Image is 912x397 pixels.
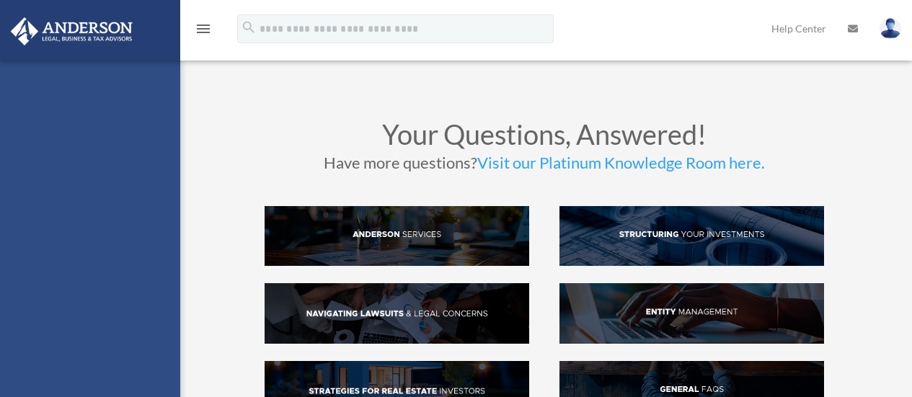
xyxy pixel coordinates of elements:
[265,283,529,343] img: NavLaw_hdr
[559,283,824,343] img: EntManag_hdr
[241,19,257,35] i: search
[477,153,765,179] a: Visit our Platinum Knowledge Room here.
[265,206,529,266] img: AndServ_hdr
[6,17,137,45] img: Anderson Advisors Platinum Portal
[195,20,212,37] i: menu
[195,25,212,37] a: menu
[880,18,901,39] img: User Pic
[559,206,824,266] img: StructInv_hdr
[265,120,824,155] h1: Your Questions, Answered!
[265,155,824,178] h3: Have more questions?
